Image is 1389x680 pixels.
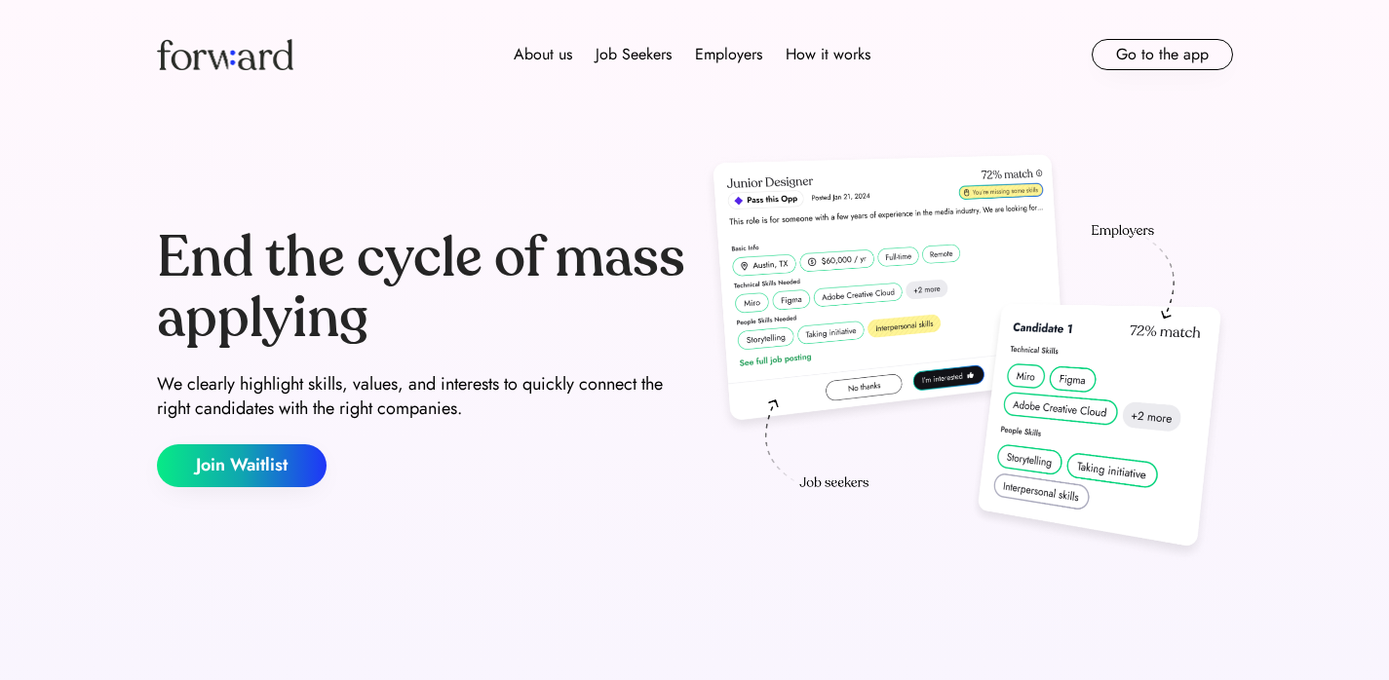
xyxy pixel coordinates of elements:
[596,43,672,66] div: Job Seekers
[703,148,1233,567] img: hero-image.png
[157,444,327,487] button: Join Waitlist
[157,39,293,70] img: Forward logo
[157,228,687,348] div: End the cycle of mass applying
[695,43,762,66] div: Employers
[1092,39,1233,70] button: Go to the app
[157,372,687,421] div: We clearly highlight skills, values, and interests to quickly connect the right candidates with t...
[786,43,870,66] div: How it works
[514,43,572,66] div: About us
